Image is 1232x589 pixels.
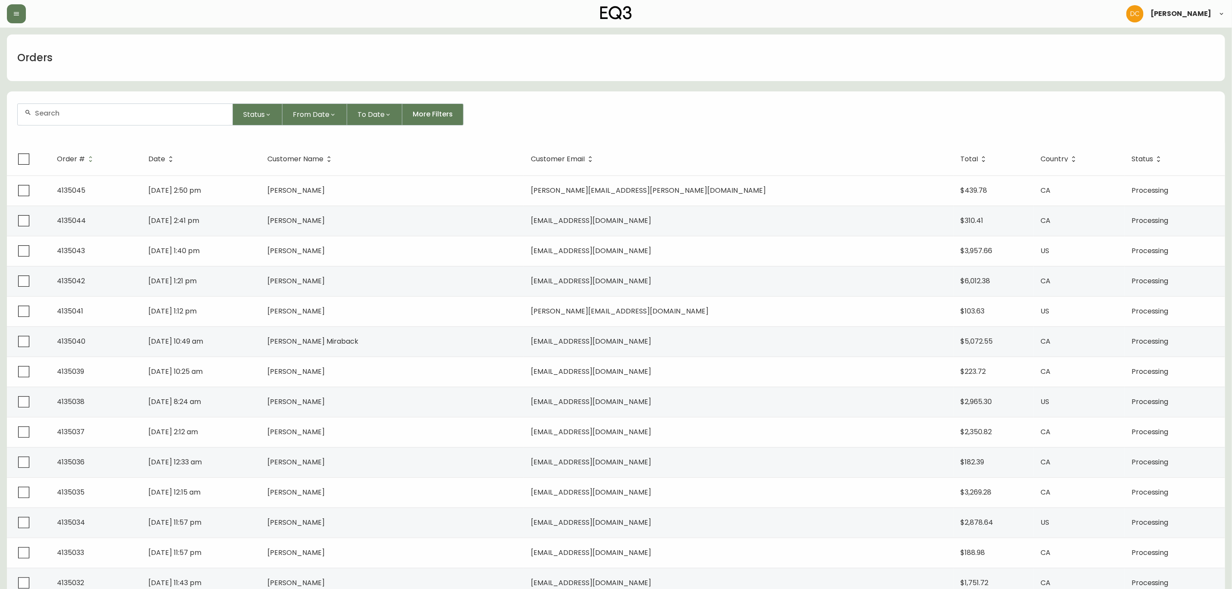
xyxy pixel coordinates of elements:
[1041,157,1068,162] span: Country
[1150,10,1211,17] span: [PERSON_NAME]
[413,110,453,119] span: More Filters
[1041,457,1050,467] span: CA
[267,427,325,437] span: [PERSON_NAME]
[1132,548,1169,558] span: Processing
[148,487,201,497] span: [DATE] 12:15 am
[57,517,85,527] span: 4135034
[57,216,86,226] span: 4135044
[267,185,325,195] span: [PERSON_NAME]
[960,185,987,195] span: $439.78
[960,276,990,286] span: $6,012.38
[531,336,651,346] span: [EMAIL_ADDRESS][DOMAIN_NAME]
[1041,397,1049,407] span: US
[1132,578,1169,588] span: Processing
[267,216,325,226] span: [PERSON_NAME]
[1132,457,1169,467] span: Processing
[1126,5,1144,22] img: 7eb451d6983258353faa3212700b340b
[960,155,989,163] span: Total
[960,306,984,316] span: $103.63
[1132,367,1169,376] span: Processing
[282,103,347,125] button: From Date
[960,336,993,346] span: $5,072.55
[1132,336,1169,346] span: Processing
[1041,517,1049,527] span: US
[57,457,85,467] span: 4135036
[267,155,335,163] span: Customer Name
[148,246,200,256] span: [DATE] 1:40 pm
[531,246,651,256] span: [EMAIL_ADDRESS][DOMAIN_NAME]
[402,103,464,125] button: More Filters
[148,276,197,286] span: [DATE] 1:21 pm
[531,155,596,163] span: Customer Email
[243,109,265,120] span: Status
[148,336,203,346] span: [DATE] 10:49 am
[1132,397,1169,407] span: Processing
[148,457,202,467] span: [DATE] 12:33 am
[531,367,651,376] span: [EMAIL_ADDRESS][DOMAIN_NAME]
[148,548,201,558] span: [DATE] 11:57 pm
[57,427,85,437] span: 4135037
[960,578,988,588] span: $1,751.72
[1132,276,1169,286] span: Processing
[531,517,651,527] span: [EMAIL_ADDRESS][DOMAIN_NAME]
[267,367,325,376] span: [PERSON_NAME]
[57,276,85,286] span: 4135042
[531,397,651,407] span: [EMAIL_ADDRESS][DOMAIN_NAME]
[531,157,585,162] span: Customer Email
[1041,578,1050,588] span: CA
[960,367,986,376] span: $223.72
[293,109,329,120] span: From Date
[148,306,197,316] span: [DATE] 1:12 pm
[57,397,85,407] span: 4135038
[148,157,165,162] span: Date
[1041,336,1050,346] span: CA
[267,157,323,162] span: Customer Name
[148,578,201,588] span: [DATE] 11:43 pm
[148,216,199,226] span: [DATE] 2:41 pm
[57,367,84,376] span: 4135039
[57,306,83,316] span: 4135041
[57,157,85,162] span: Order #
[148,155,176,163] span: Date
[267,397,325,407] span: [PERSON_NAME]
[57,336,85,346] span: 4135040
[1041,276,1050,286] span: CA
[57,487,85,497] span: 4135035
[57,246,85,256] span: 4135043
[148,367,203,376] span: [DATE] 10:25 am
[1041,246,1049,256] span: US
[1132,185,1169,195] span: Processing
[1132,155,1164,163] span: Status
[148,185,201,195] span: [DATE] 2:50 pm
[267,246,325,256] span: [PERSON_NAME]
[1132,427,1169,437] span: Processing
[357,109,385,120] span: To Date
[1041,427,1050,437] span: CA
[347,103,402,125] button: To Date
[531,185,766,195] span: [PERSON_NAME][EMAIL_ADDRESS][PERSON_NAME][DOMAIN_NAME]
[17,50,53,65] h1: Orders
[531,216,651,226] span: [EMAIL_ADDRESS][DOMAIN_NAME]
[960,157,978,162] span: Total
[57,578,84,588] span: 4135032
[1041,487,1050,497] span: CA
[1132,517,1169,527] span: Processing
[1041,306,1049,316] span: US
[267,517,325,527] span: [PERSON_NAME]
[531,427,651,437] span: [EMAIL_ADDRESS][DOMAIN_NAME]
[35,109,226,117] input: Search
[267,336,358,346] span: [PERSON_NAME] Miraback
[1132,216,1169,226] span: Processing
[531,487,651,497] span: [EMAIL_ADDRESS][DOMAIN_NAME]
[148,397,201,407] span: [DATE] 8:24 am
[57,185,85,195] span: 4135045
[267,548,325,558] span: [PERSON_NAME]
[267,306,325,316] span: [PERSON_NAME]
[960,427,992,437] span: $2,350.82
[1132,246,1169,256] span: Processing
[960,457,984,467] span: $182.39
[1132,306,1169,316] span: Processing
[960,517,993,527] span: $2,878.64
[531,578,651,588] span: [EMAIL_ADDRESS][DOMAIN_NAME]
[267,578,325,588] span: [PERSON_NAME]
